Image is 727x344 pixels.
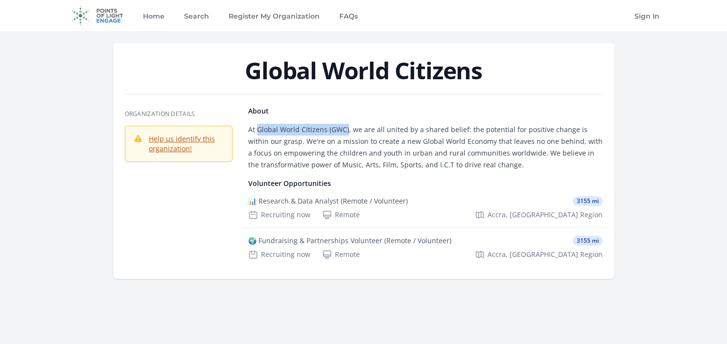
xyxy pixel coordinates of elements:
span: 3155 mi [573,236,603,246]
p: At Global World Citizens (GWC), we are all united by a shared belief: the potential for positive ... [248,124,603,171]
div: 📊 Research & Data Analyst (Remote / Volunteer) [248,196,408,206]
h3: Organization Details [125,110,233,118]
h4: Volunteer Opportunities [248,179,603,188]
span: Accra, [GEOGRAPHIC_DATA] Region [488,250,603,259]
a: 🌍 Fundraising & Partnerships Volunteer (Remote / Volunteer) 3155 mi Recruiting now Remote Accra, ... [244,228,607,267]
div: Remote [322,210,360,220]
a: 📊 Research & Data Analyst (Remote / Volunteer) 3155 mi Recruiting now Remote Accra, [GEOGRAPHIC_D... [244,188,607,228]
span: 3155 mi [573,196,603,206]
div: Recruiting now [248,250,310,259]
h4: About [248,106,603,116]
h1: Global World Citizens [125,59,603,82]
div: Remote [322,250,360,259]
a: Help us identify this organization! [149,134,215,153]
div: Recruiting now [248,210,310,220]
span: Accra, [GEOGRAPHIC_DATA] Region [488,210,603,220]
div: 🌍 Fundraising & Partnerships Volunteer (Remote / Volunteer) [248,236,451,246]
